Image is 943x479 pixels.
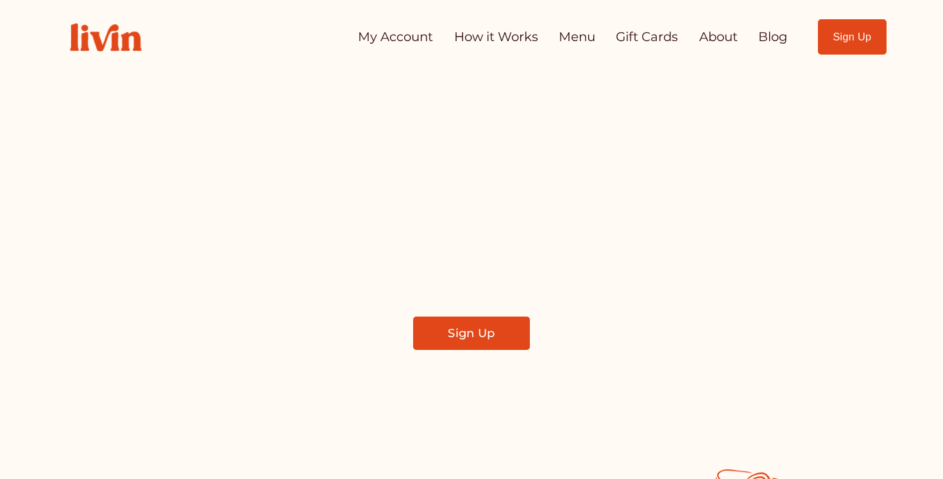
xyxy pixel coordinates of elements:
a: About [699,24,738,50]
a: Sign Up [818,19,887,55]
a: Gift Cards [616,24,678,50]
span: Find a local chef who prepares customized, healthy meals in your kitchen [260,234,683,290]
img: Livin [56,10,155,65]
span: Take Back Your Evenings [202,151,742,213]
a: Menu [559,24,595,50]
a: My Account [358,24,433,50]
a: How it Works [454,24,538,50]
a: Blog [758,24,788,50]
a: Sign Up [413,317,529,350]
